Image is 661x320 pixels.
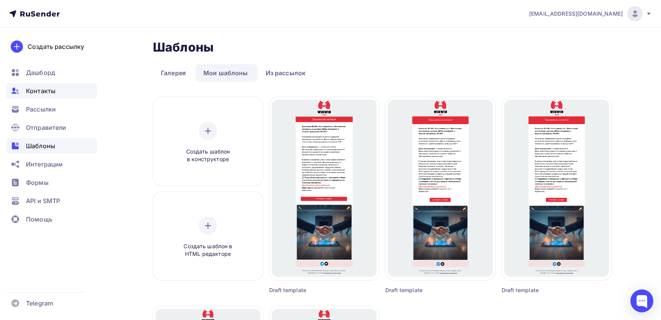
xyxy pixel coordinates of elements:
a: Из рассылок [258,64,314,82]
span: Рассылки [26,105,56,114]
a: [EMAIL_ADDRESS][DOMAIN_NAME] [529,6,652,21]
span: Формы [26,178,49,187]
div: Draft template [269,286,352,294]
span: [EMAIL_ADDRESS][DOMAIN_NAME] [529,10,623,18]
span: Шаблоны [26,141,55,150]
h2: Шаблоны [153,40,214,55]
a: Шаблоны [6,138,97,154]
a: Отправители [6,120,97,135]
span: API и SMTP [26,196,60,205]
span: Создать шаблон в конструкторе [172,148,244,163]
a: Рассылки [6,102,97,117]
div: Draft template [385,286,468,294]
span: Telegram [26,299,53,308]
span: Помощь [26,215,52,224]
a: Контакты [6,83,97,99]
a: Формы [6,175,97,190]
a: Дашборд [6,65,97,80]
span: Создать шаблон в HTML редакторе [172,242,244,258]
div: Создать рассылку [28,42,84,51]
span: Отправители [26,123,67,132]
a: Мои шаблоны [195,64,256,82]
span: Контакты [26,86,55,95]
a: Галерея [153,64,194,82]
span: Дашборд [26,68,55,77]
span: Интеграции [26,160,63,169]
div: Draft template [502,286,584,294]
